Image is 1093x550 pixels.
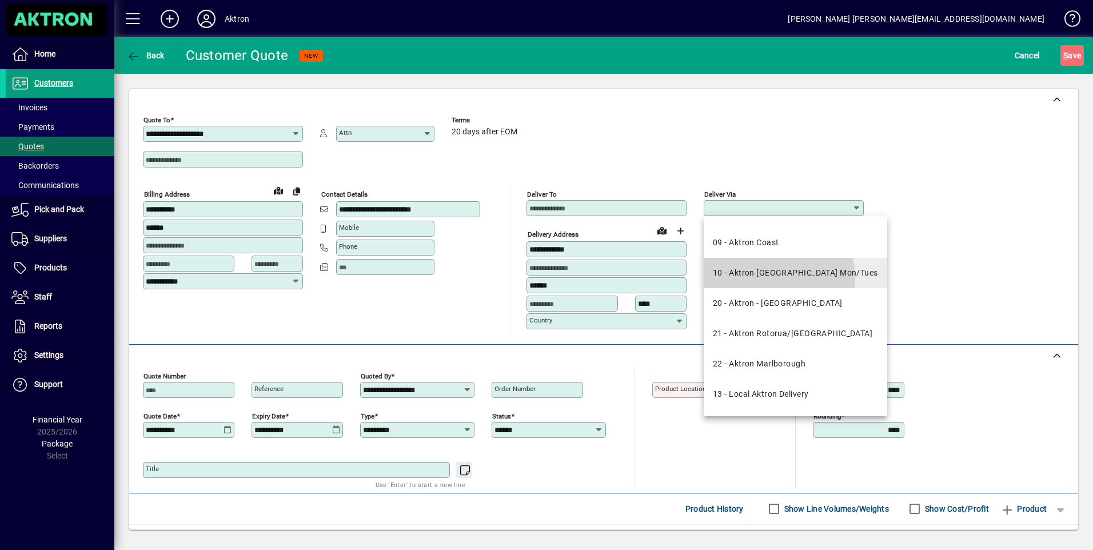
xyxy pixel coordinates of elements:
a: Suppliers [6,225,114,253]
a: Invoices [6,98,114,117]
span: 20 days after EOM [452,127,517,137]
button: Cancel [1012,45,1043,66]
mat-hint: Use 'Enter' to start a new line [376,478,465,491]
div: Aktron [225,10,249,28]
span: Financial Year [33,415,82,424]
span: ave [1063,46,1081,65]
button: Product History [681,499,748,519]
mat-option: 20 - Aktron - Auckland [704,288,887,318]
span: Pick and Pack [34,205,84,214]
span: Communications [11,181,79,190]
span: Customers [34,78,73,87]
mat-label: Deliver via [704,190,736,198]
button: Save [1060,45,1084,66]
label: Show Line Volumes/Weights [782,503,889,515]
mat-label: Expiry date [252,412,285,420]
span: Back [126,51,165,60]
span: Staff [34,292,52,301]
a: Knowledge Base [1056,2,1079,39]
button: Product [995,499,1052,519]
mat-option: 10 - Aktron North Island Mon/Tues [704,258,887,288]
button: Add [151,9,188,29]
mat-label: Mobile [339,224,359,232]
mat-option: 03 - Culverden Courier [704,409,887,440]
mat-label: Type [361,412,374,420]
mat-label: Order number [494,385,536,393]
a: Reports [6,312,114,341]
mat-label: Title [146,465,159,473]
span: NEW [304,52,318,59]
span: Product [1000,500,1047,518]
span: Backorders [11,161,59,170]
a: Home [6,40,114,69]
div: 13 - Local Aktron Delivery [713,388,808,400]
button: Profile [188,9,225,29]
span: Terms [452,117,520,124]
mat-label: Quote number [143,372,186,380]
mat-label: Quote date [143,412,177,420]
span: Package [42,439,73,448]
a: Pick and Pack [6,196,114,224]
mat-option: 22 - Aktron Marlborough [704,349,887,379]
span: Home [34,49,55,58]
div: 21 - Aktron Rotorua/[GEOGRAPHIC_DATA] [713,328,872,340]
span: Cancel [1015,46,1040,65]
div: 20 - Aktron - [GEOGRAPHIC_DATA] [713,297,843,309]
span: Product History [685,500,744,518]
button: Back [123,45,167,66]
mat-option: 13 - Local Aktron Delivery [704,379,887,409]
span: Settings [34,350,63,360]
mat-label: Product location [655,385,706,393]
label: Show Cost/Profit [923,503,989,515]
a: Products [6,254,114,282]
span: Payments [11,122,54,131]
mat-label: Phone [339,242,357,250]
a: Settings [6,341,114,370]
div: 09 - Aktron Coast [713,237,779,249]
a: View on map [269,181,288,200]
mat-label: Quote To [143,116,170,124]
span: Reports [34,321,62,330]
mat-option: 21 - Aktron Rotorua/Tauranga [704,318,887,349]
mat-option: 09 - Aktron Coast [704,228,887,258]
a: Support [6,370,114,399]
mat-label: Status [492,412,511,420]
a: View on map [653,221,671,240]
mat-label: Quoted by [361,372,391,380]
span: Invoices [11,103,47,112]
a: Payments [6,117,114,137]
mat-label: Reference [254,385,284,393]
mat-label: Deliver To [527,190,557,198]
span: Support [34,380,63,389]
a: Communications [6,176,114,195]
mat-label: Country [529,316,552,324]
button: Copy to Delivery address [288,182,306,200]
a: Staff [6,283,114,312]
span: Suppliers [34,234,67,243]
span: S [1063,51,1068,60]
a: Quotes [6,137,114,156]
app-page-header-button: Back [114,45,177,66]
div: 22 - Aktron Marlborough [713,358,805,370]
mat-label: Attn [339,129,352,137]
div: [PERSON_NAME] [PERSON_NAME][EMAIL_ADDRESS][DOMAIN_NAME] [788,10,1044,28]
span: Quotes [11,142,44,151]
div: 10 - Aktron [GEOGRAPHIC_DATA] Mon/Tues [713,267,878,279]
a: Backorders [6,156,114,176]
div: Customer Quote [186,46,289,65]
button: Choose address [671,222,689,240]
span: Products [34,263,67,272]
